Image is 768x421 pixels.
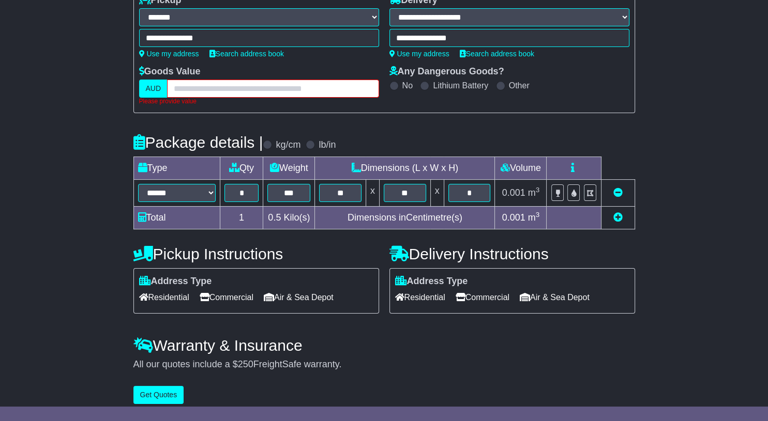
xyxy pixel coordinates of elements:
a: Use my address [389,50,449,58]
label: Address Type [139,276,212,287]
span: 0.5 [268,212,281,223]
h4: Package details | [133,134,263,151]
a: Add new item [613,212,623,223]
a: Search address book [209,50,284,58]
a: Remove this item [613,188,623,198]
span: m [528,188,540,198]
span: Air & Sea Depot [264,289,334,305]
span: 0.001 [502,212,525,223]
label: No [402,81,413,90]
td: Volume [495,157,547,179]
span: m [528,212,540,223]
span: Residential [395,289,445,305]
span: Commercial [456,289,509,305]
div: Please provide value [139,98,379,105]
td: Weight [263,157,315,179]
label: Goods Value [139,66,201,77]
td: Dimensions (L x W x H) [315,157,495,179]
label: Other [509,81,530,90]
div: All our quotes include a $ FreightSafe warranty. [133,359,635,370]
span: Residential [139,289,189,305]
h4: Delivery Instructions [389,245,635,262]
label: AUD [139,80,168,98]
td: x [430,179,444,206]
sup: 3 [536,186,540,194]
label: Address Type [395,276,468,287]
span: Air & Sea Depot [520,289,590,305]
h4: Pickup Instructions [133,245,379,262]
td: Total [133,206,220,229]
label: kg/cm [276,139,300,151]
td: Dimensions in Centimetre(s) [315,206,495,229]
label: lb/in [319,139,336,151]
span: 250 [238,359,253,369]
td: Type [133,157,220,179]
td: Kilo(s) [263,206,315,229]
label: Any Dangerous Goods? [389,66,504,77]
label: Lithium Battery [433,81,488,90]
td: x [366,179,379,206]
a: Search address book [460,50,534,58]
td: Qty [220,157,263,179]
sup: 3 [536,211,540,219]
a: Use my address [139,50,199,58]
h4: Warranty & Insurance [133,337,635,354]
span: 0.001 [502,188,525,198]
td: 1 [220,206,263,229]
span: Commercial [200,289,253,305]
button: Get Quotes [133,386,184,404]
